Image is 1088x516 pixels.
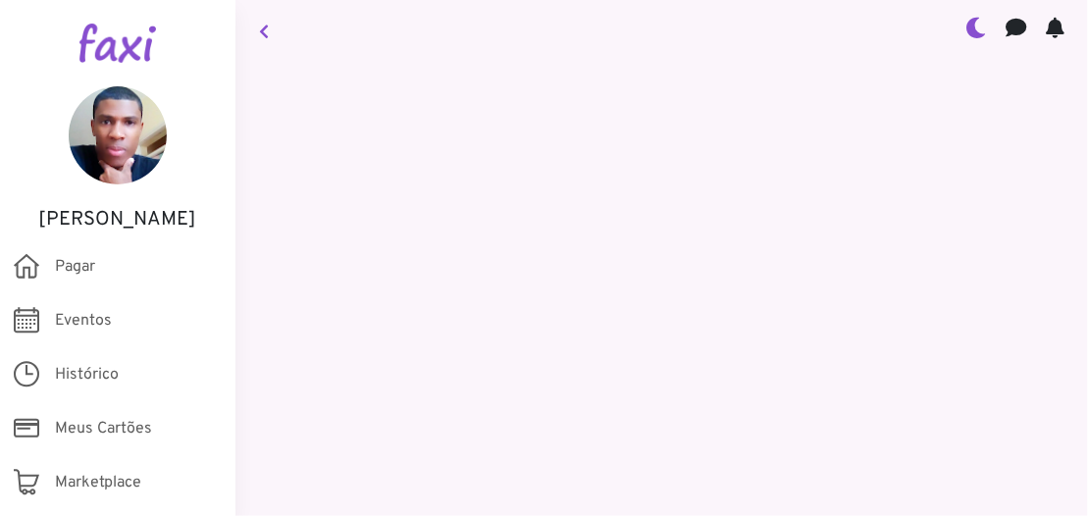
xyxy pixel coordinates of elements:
[55,309,112,333] span: Eventos
[55,363,119,387] span: Histórico
[55,255,95,279] span: Pagar
[55,471,141,494] span: Marketplace
[55,417,152,440] span: Meus Cartões
[29,208,206,232] h5: [PERSON_NAME]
